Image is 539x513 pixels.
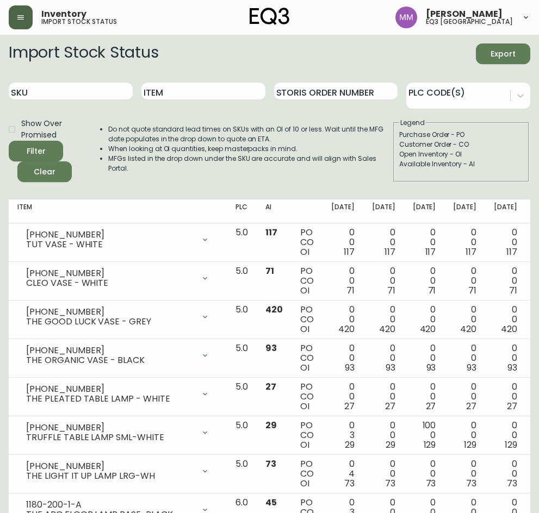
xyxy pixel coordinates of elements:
[413,228,436,257] div: 0 0
[300,382,314,411] div: PO CO
[372,266,395,296] div: 0 0
[265,496,277,509] span: 45
[26,384,194,394] div: [PHONE_NUMBER]
[26,307,194,317] div: [PHONE_NUMBER]
[485,47,522,61] span: Export
[41,18,117,25] h5: import stock status
[399,130,523,140] div: Purchase Order - PO
[17,305,218,329] div: [PHONE_NUMBER]THE GOOD LUCK VASE - GREY
[413,266,436,296] div: 0 0
[507,400,517,412] span: 27
[227,455,257,493] td: 5.0
[26,346,194,355] div: [PHONE_NUMBER]
[26,394,194,404] div: THE PLEATED TABLE LAMP - WHITE
[399,140,523,149] div: Customer Order - CO
[331,228,355,257] div: 0 0
[385,246,395,258] span: 117
[372,305,395,334] div: 0 0
[227,301,257,339] td: 5.0
[424,439,436,451] span: 129
[468,284,476,297] span: 71
[26,433,194,442] div: TRUFFLE TABLE LAMP SML-WHITE
[300,246,309,258] span: OI
[413,305,436,334] div: 0 0
[300,361,309,374] span: OI
[227,262,257,301] td: 5.0
[460,323,476,335] span: 420
[453,421,476,450] div: 0 0
[509,284,517,297] span: 71
[331,305,355,334] div: 0 0
[344,400,355,412] span: 27
[453,459,476,489] div: 0 0
[323,199,363,223] th: [DATE]
[346,284,355,297] span: 71
[9,141,63,161] button: Filter
[17,382,218,406] div: [PHONE_NUMBER]THE PLEATED TABLE LAMP - WHITE
[227,339,257,378] td: 5.0
[494,459,517,489] div: 0 0
[444,199,485,223] th: [DATE]
[507,361,517,374] span: 93
[386,439,395,451] span: 29
[453,266,476,296] div: 0 0
[331,343,355,373] div: 0 0
[300,343,314,373] div: PO CO
[399,159,523,169] div: Available Inventory - AI
[26,268,194,278] div: [PHONE_NUMBER]
[26,165,63,179] span: Clear
[26,461,194,471] div: [PHONE_NUMBER]
[426,400,436,412] span: 27
[385,477,395,490] span: 73
[385,400,395,412] span: 27
[300,228,314,257] div: PO CO
[426,10,503,18] span: [PERSON_NAME]
[387,284,395,297] span: 71
[467,361,476,374] span: 93
[227,416,257,455] td: 5.0
[300,266,314,296] div: PO CO
[26,500,194,510] div: 1180-200-1-A
[428,284,436,297] span: 71
[26,471,194,481] div: THE LIGHT IT UP LAMP LRG-WH
[379,323,395,335] span: 420
[227,378,257,416] td: 5.0
[227,223,257,262] td: 5.0
[300,421,314,450] div: PO CO
[404,199,445,223] th: [DATE]
[345,361,355,374] span: 93
[300,284,309,297] span: OI
[372,421,395,450] div: 0 0
[399,149,523,159] div: Open Inventory - OI
[453,305,476,334] div: 0 0
[300,477,309,490] span: OI
[265,380,276,393] span: 27
[265,419,277,431] span: 29
[265,226,277,239] span: 117
[17,343,218,367] div: [PHONE_NUMBER]THE ORGANIC VASE - BLACK
[257,199,292,223] th: AI
[9,43,158,64] h2: Import Stock Status
[345,439,355,451] span: 29
[466,477,476,490] span: 73
[413,421,436,450] div: 100 0
[344,477,355,490] span: 73
[372,343,395,373] div: 0 0
[17,228,218,252] div: [PHONE_NUMBER]TUT VASE - WHITE
[413,382,436,411] div: 0 0
[494,228,517,257] div: 0 0
[494,343,517,373] div: 0 0
[331,266,355,296] div: 0 0
[338,323,355,335] span: 420
[26,355,194,365] div: THE ORGANIC VASE - BLACK
[21,118,78,141] span: Show Over Promised
[108,144,392,154] li: When looking at OI quantities, keep masterpacks in mind.
[453,228,476,257] div: 0 0
[386,361,395,374] span: 93
[300,439,309,451] span: OI
[399,118,426,128] legend: Legend
[372,228,395,257] div: 0 0
[26,423,194,433] div: [PHONE_NUMBER]
[26,278,194,288] div: CLEO VASE - WHITE
[26,317,194,327] div: THE GOOD LUCK VASE - GREY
